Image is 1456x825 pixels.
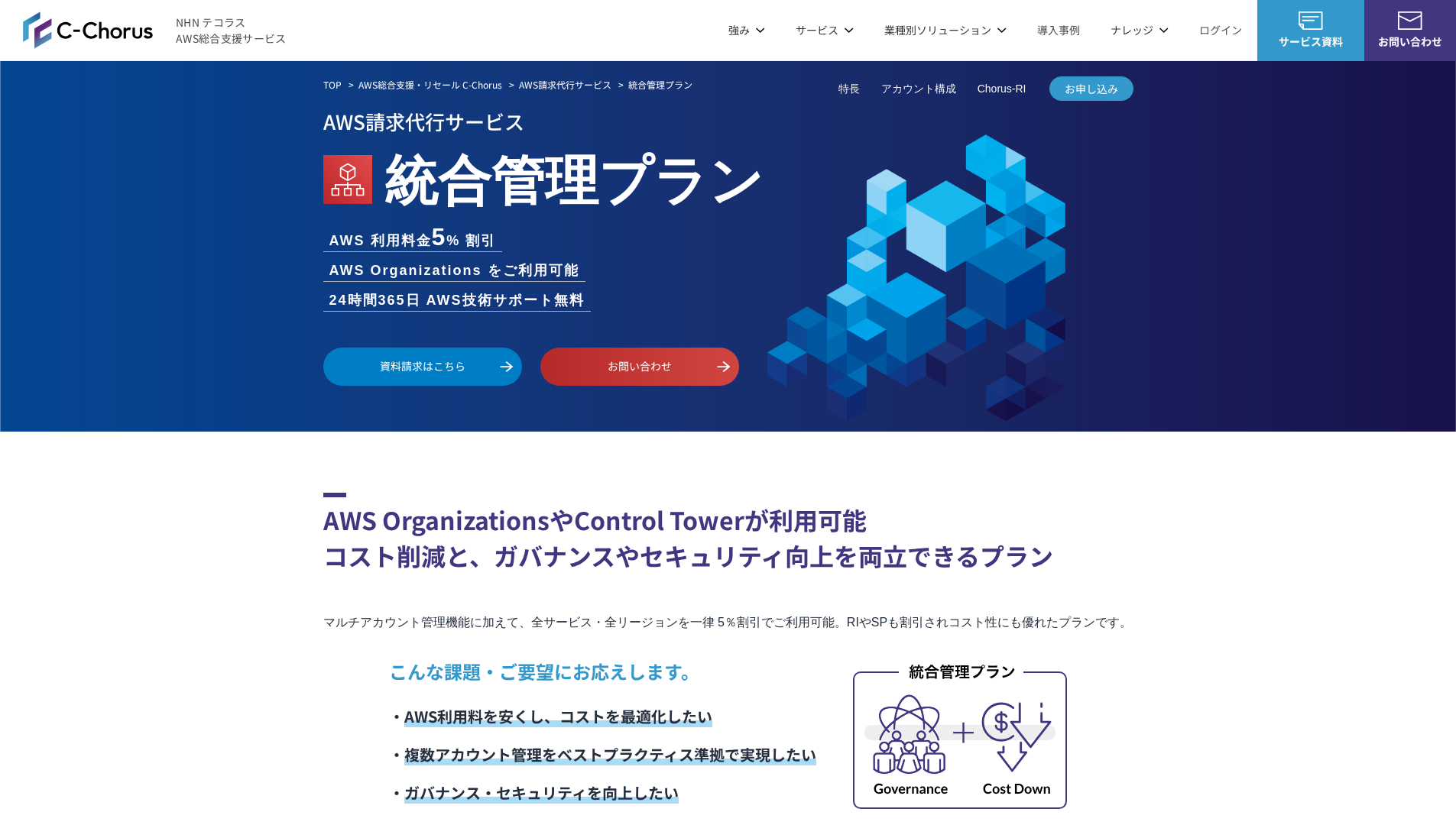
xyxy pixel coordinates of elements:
[853,661,1067,809] img: 統合管理プラン_内容イメージ
[1257,34,1364,50] span: サービス資料
[404,781,679,804] span: ガバナンス・セキュリティを向上したい
[881,81,956,97] a: アカウント構成
[432,223,447,251] span: 5
[23,11,153,48] img: AWS総合支援サービス C-Chorus
[389,774,816,812] li: ・
[1111,22,1169,38] p: ナレッジ
[1299,11,1323,30] img: AWS総合支援サービス C-Chorus サービス資料
[323,78,342,92] a: TOP
[389,697,816,736] li: ・
[884,22,1007,38] p: 業種別ソリューション
[323,155,372,204] img: AWS Organizations
[23,11,287,48] a: AWS総合支援サービス C-ChorusNHN テコラスAWS総合支援サービス
[323,260,585,281] li: AWS Organizations をご利用可能
[1037,22,1080,38] a: 導入事例
[323,612,1133,633] p: マルチアカウント管理機能に加えて、全サービス・全リージョンを一律 5％割引でご利用可能。RIやSPも割引されコスト性にも優れたプランです。
[1049,76,1133,101] a: お申し込み
[838,81,860,97] a: 特長
[323,105,1133,137] p: AWS請求代行サービス
[358,78,502,92] a: AWS総合支援・リセール C-Chorus
[1398,11,1422,30] img: お問い合わせ
[728,22,765,38] p: 強み
[384,137,764,215] em: 統合管理プラン
[628,78,692,91] em: 統合管理プラン
[404,705,712,727] span: AWS利用料を安くし、コストを最適化したい
[323,493,1133,574] h2: AWS OrganizationsやControl Towerが利用可能 コスト削減と、ガバナンスやセキュリティ向上を両立できるプラン
[1364,34,1456,50] span: お問い合わせ
[176,15,287,47] span: NHN テコラス AWS総合支援サービス
[1049,81,1133,97] span: お申し込み
[519,78,611,92] a: AWS請求代行サービス
[540,348,739,386] a: お問い合わせ
[323,290,591,311] li: 24時間365日 AWS技術サポート無料
[389,736,816,774] li: ・
[404,743,816,765] span: 複数アカウント管理をベストプラクティス準拠で実現したい
[796,22,854,38] p: サービス
[323,348,522,386] a: 資料請求はこちら
[389,658,816,685] p: こんな課題・ご要望にお応えします。
[323,225,503,251] li: AWS 利用料金 % 割引
[978,81,1026,97] a: Chorus-RI
[1199,22,1242,38] a: ログイン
